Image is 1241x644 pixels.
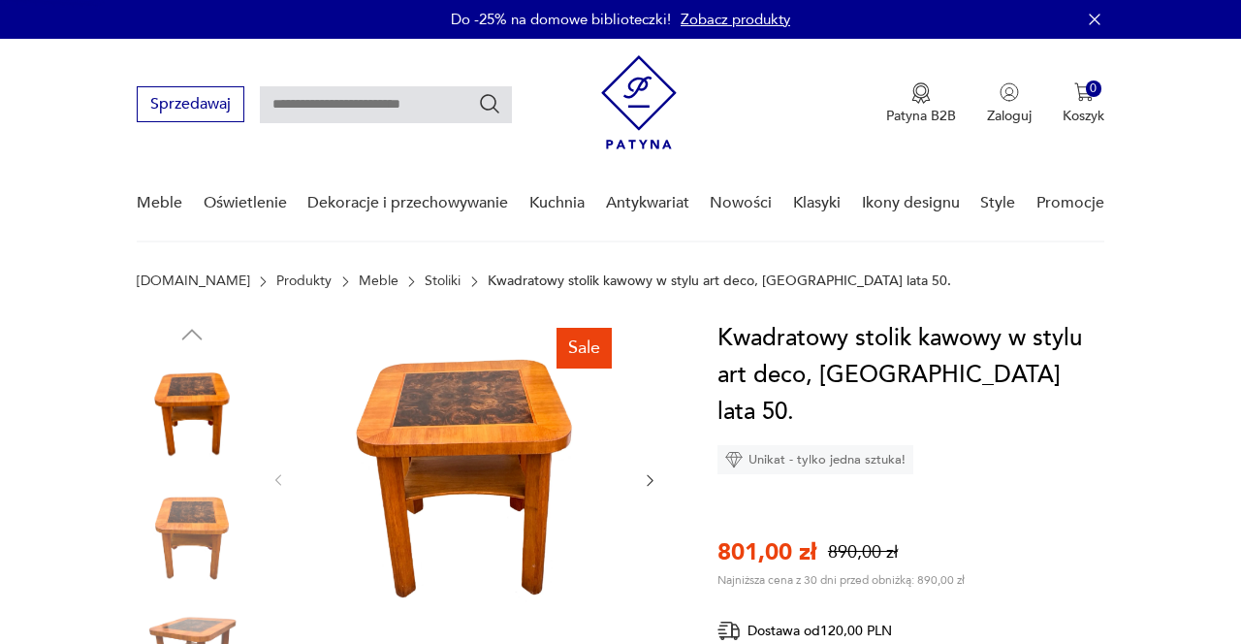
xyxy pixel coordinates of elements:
[987,107,1032,125] p: Zaloguj
[886,107,956,125] p: Patyna B2B
[828,540,898,564] p: 890,00 zł
[725,451,743,468] img: Ikona diamentu
[717,320,1104,431] h1: Kwadratowy stolik kawowy w stylu art deco, [GEOGRAPHIC_DATA] lata 50.
[606,166,689,241] a: Antykwariat
[137,359,247,469] img: Zdjęcie produktu Kwadratowy stolik kawowy w stylu art deco, Niemcy lata 50.
[886,82,956,125] a: Ikona medaluPatyna B2B
[710,166,772,241] a: Nowości
[717,536,816,568] p: 801,00 zł
[886,82,956,125] button: Patyna B2B
[717,572,965,588] p: Najniższa cena z 30 dni przed obniżką: 890,00 zł
[137,274,250,289] a: [DOMAIN_NAME]
[137,86,244,122] button: Sprzedawaj
[1063,82,1104,125] button: 0Koszyk
[478,92,501,115] button: Szukaj
[1086,80,1102,97] div: 0
[717,619,741,643] img: Ikona dostawy
[911,82,931,104] img: Ikona medalu
[204,166,287,241] a: Oświetlenie
[987,82,1032,125] button: Zaloguj
[488,274,951,289] p: Kwadratowy stolik kawowy w stylu art deco, [GEOGRAPHIC_DATA] lata 50.
[137,99,244,113] a: Sprzedawaj
[793,166,841,241] a: Klasyki
[1000,82,1019,102] img: Ikonka użytkownika
[1063,107,1104,125] p: Koszyk
[276,274,332,289] a: Produkty
[137,483,247,594] img: Zdjęcie produktu Kwadratowy stolik kawowy w stylu art deco, Niemcy lata 50.
[305,320,622,637] img: Zdjęcie produktu Kwadratowy stolik kawowy w stylu art deco, Niemcy lata 50.
[529,166,585,241] a: Kuchnia
[717,445,913,474] div: Unikat - tylko jedna sztuka!
[601,55,677,149] img: Patyna - sklep z meblami i dekoracjami vintage
[451,10,671,29] p: Do -25% na domowe biblioteczki!
[425,274,461,289] a: Stoliki
[681,10,790,29] a: Zobacz produkty
[557,328,612,369] div: Sale
[980,166,1015,241] a: Style
[1074,82,1094,102] img: Ikona koszyka
[717,619,950,643] div: Dostawa od 120,00 PLN
[862,166,960,241] a: Ikony designu
[359,274,398,289] a: Meble
[1036,166,1104,241] a: Promocje
[307,166,508,241] a: Dekoracje i przechowywanie
[137,166,182,241] a: Meble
